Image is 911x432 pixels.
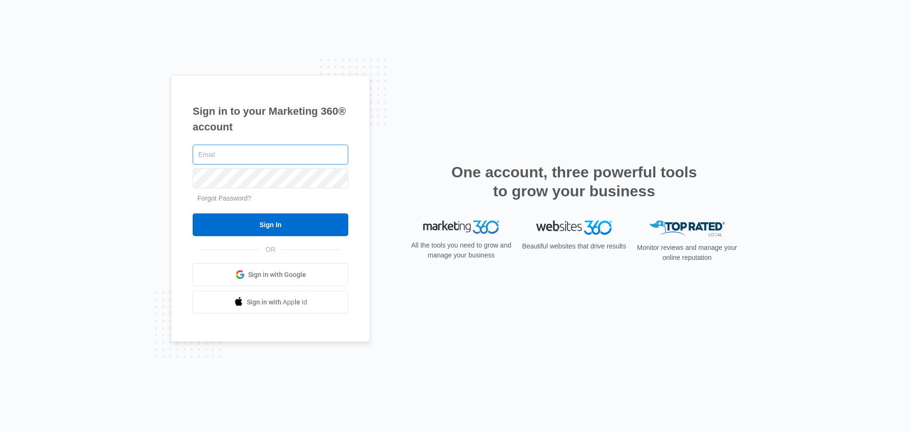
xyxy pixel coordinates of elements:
a: Forgot Password? [197,194,251,202]
p: All the tools you need to grow and manage your business [408,240,514,260]
input: Sign In [193,213,348,236]
span: Sign in with Apple Id [247,297,307,307]
img: Top Rated Local [649,221,725,236]
h2: One account, three powerful tools to grow your business [448,163,700,201]
h1: Sign in to your Marketing 360® account [193,103,348,135]
a: Sign in with Google [193,263,348,286]
span: OR [259,245,282,255]
img: Websites 360 [536,221,612,234]
span: Sign in with Google [248,270,306,280]
a: Sign in with Apple Id [193,291,348,313]
img: Marketing 360 [423,221,499,234]
input: Email [193,145,348,165]
p: Monitor reviews and manage your online reputation [634,243,740,263]
p: Beautiful websites that drive results [521,241,627,251]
